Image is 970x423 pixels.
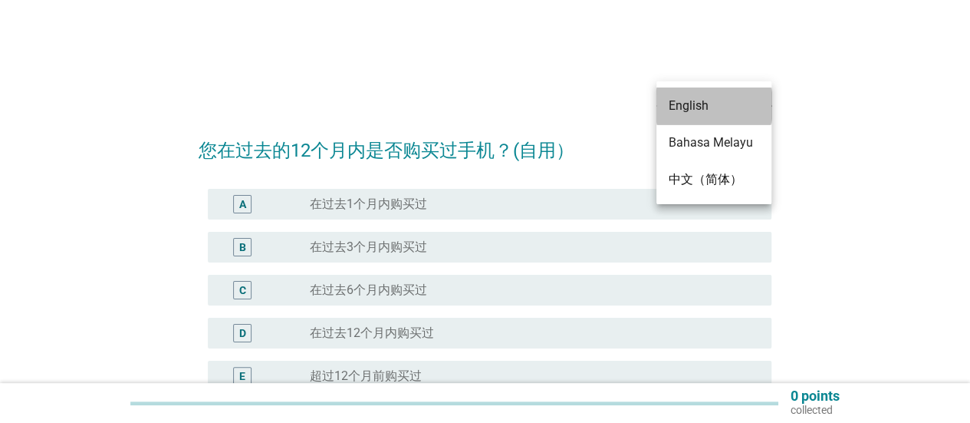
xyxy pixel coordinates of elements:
[239,368,245,385] div: E
[791,403,840,417] p: collected
[310,283,427,298] label: 在过去6个月内购买过
[310,326,434,341] label: 在过去12个月内购买过
[669,97,759,115] div: English
[239,283,246,299] div: C
[239,326,246,342] div: D
[239,197,246,213] div: A
[310,197,427,212] label: 在过去1个月内购买过
[669,170,759,189] div: 中文（简体）
[239,240,246,256] div: B
[310,240,427,255] label: 在过去3个月内购买过
[791,389,840,403] p: 0 points
[310,368,422,384] label: 超过12个月前购买过
[669,134,759,152] div: Bahasa Melayu
[199,121,771,164] h2: 您在过去的12个月内是否购买过手机？(自用）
